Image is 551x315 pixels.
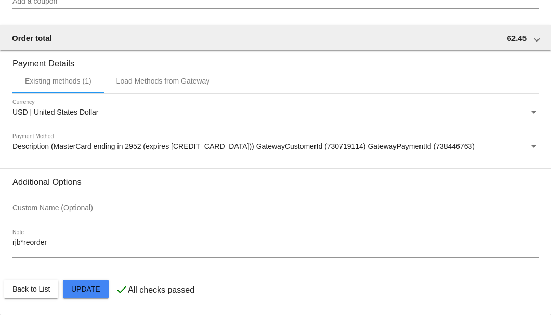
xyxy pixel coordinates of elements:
[12,285,50,293] span: Back to List
[12,204,106,212] input: Custom Name (Optional)
[71,285,100,293] span: Update
[12,177,539,187] h3: Additional Options
[12,108,98,116] span: USD | United States Dollar
[115,283,128,296] mat-icon: check
[128,285,194,295] p: All checks passed
[12,143,539,151] mat-select: Payment Method
[25,77,91,85] div: Existing methods (1)
[12,142,475,150] span: Description (MasterCard ending in 2952 (expires [CREDIT_CARD_DATA])) GatewayCustomerId (730719114...
[4,280,58,298] button: Back to List
[12,34,52,43] span: Order total
[12,51,539,69] h3: Payment Details
[63,280,109,298] button: Update
[12,108,539,117] mat-select: Currency
[507,34,527,43] span: 62.45
[116,77,210,85] div: Load Methods from Gateway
